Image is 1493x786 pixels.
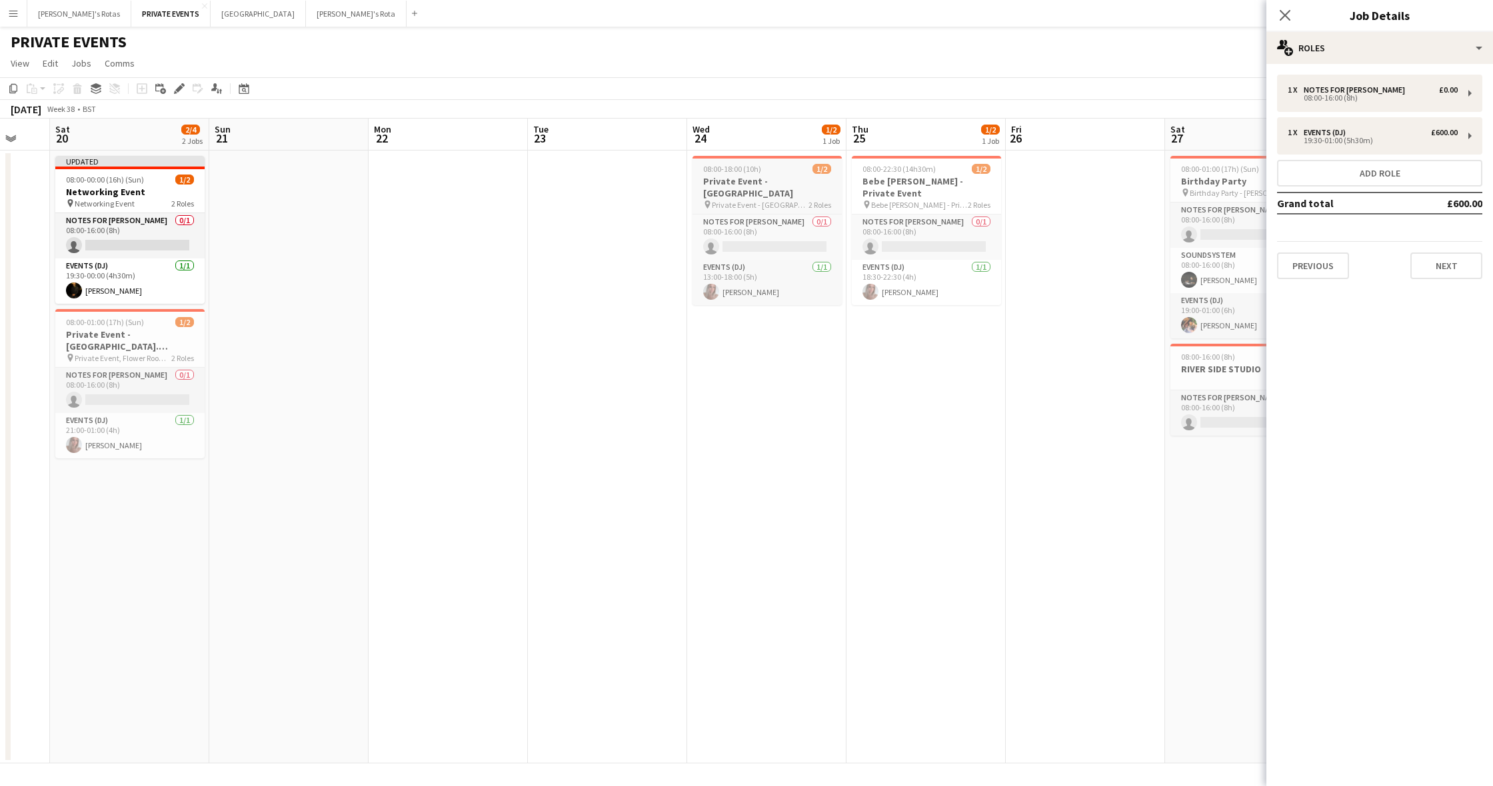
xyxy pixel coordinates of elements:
[812,164,831,174] span: 1/2
[181,125,200,135] span: 2/4
[75,353,171,363] span: Private Event, Flower Room - [PERSON_NAME]'s
[1170,293,1320,338] app-card-role: Events (DJ)1/119:00-01:00 (6h)[PERSON_NAME]
[1170,390,1320,436] app-card-role: Notes for [PERSON_NAME]0/108:00-16:00 (8h)
[1288,137,1458,144] div: 19:30-01:00 (5h30m)
[211,1,306,27] button: [GEOGRAPHIC_DATA]
[850,131,868,146] span: 25
[66,55,97,72] a: Jobs
[822,136,840,146] div: 1 Job
[1170,363,1320,375] h3: RIVER SIDE STUDIO
[55,413,205,458] app-card-role: Events (DJ)1/121:00-01:00 (4h)[PERSON_NAME]
[1009,131,1022,146] span: 26
[11,103,41,116] div: [DATE]
[175,175,194,185] span: 1/2
[1304,128,1351,137] div: Events (DJ)
[27,1,131,27] button: [PERSON_NAME]'s Rotas
[55,213,205,258] app-card-role: Notes for [PERSON_NAME]0/108:00-16:00 (8h)
[1288,95,1458,101] div: 08:00-16:00 (8h)
[531,131,549,146] span: 23
[1170,175,1320,187] h3: Birthday Party
[693,123,710,135] span: Wed
[703,164,761,174] span: 08:00-18:00 (10h)
[1170,123,1185,135] span: Sat
[55,328,205,352] h3: Private Event - [GEOGRAPHIC_DATA]. [PERSON_NAME]'s
[852,175,1001,199] h3: Bebe [PERSON_NAME] - Private Event
[1011,123,1022,135] span: Fri
[55,156,205,304] app-job-card: Updated08:00-00:00 (16h) (Sun)1/2Networking Event Networking Event2 RolesNotes for [PERSON_NAME]0...
[37,55,63,72] a: Edit
[1277,252,1349,279] button: Previous
[53,131,70,146] span: 20
[105,57,135,69] span: Comms
[55,368,205,413] app-card-role: Notes for [PERSON_NAME]0/108:00-16:00 (8h)
[1266,32,1493,64] div: Roles
[175,317,194,327] span: 1/2
[1277,193,1403,214] td: Grand total
[1170,248,1320,293] app-card-role: Soundsystem1/108:00-16:00 (8h)[PERSON_NAME]
[11,57,29,69] span: View
[871,200,968,210] span: Bebe [PERSON_NAME] - Private Event
[306,1,407,27] button: [PERSON_NAME]'s Rota
[1190,188,1286,198] span: Birthday Party - [PERSON_NAME]
[99,55,140,72] a: Comms
[55,186,205,198] h3: Networking Event
[171,198,194,208] span: 2 Roles
[1277,160,1482,187] button: Add role
[968,200,990,210] span: 2 Roles
[981,125,1000,135] span: 1/2
[852,260,1001,305] app-card-role: Events (DJ)1/118:30-22:30 (4h)[PERSON_NAME]
[693,175,842,199] h3: Private Event - [GEOGRAPHIC_DATA]
[693,260,842,305] app-card-role: Events (DJ)1/113:00-18:00 (5h)[PERSON_NAME]
[693,214,842,260] app-card-role: Notes for [PERSON_NAME]0/108:00-16:00 (8h)
[862,164,936,174] span: 08:00-22:30 (14h30m)
[66,175,144,185] span: 08:00-00:00 (16h) (Sun)
[5,55,35,72] a: View
[1181,164,1259,174] span: 08:00-01:00 (17h) (Sun)
[55,309,205,458] app-job-card: 08:00-01:00 (17h) (Sun)1/2Private Event - [GEOGRAPHIC_DATA]. [PERSON_NAME]'s Private Event, Flowe...
[55,156,205,167] div: Updated
[693,156,842,305] app-job-card: 08:00-18:00 (10h)1/2Private Event - [GEOGRAPHIC_DATA] Private Event - [GEOGRAPHIC_DATA]2 RolesNot...
[852,123,868,135] span: Thu
[75,198,135,208] span: Networking Event
[55,123,70,135] span: Sat
[131,1,211,27] button: PRIVATE EVENTS
[83,104,96,114] div: BST
[808,200,831,210] span: 2 Roles
[372,131,391,146] span: 22
[982,136,999,146] div: 1 Job
[215,123,231,135] span: Sun
[66,317,144,327] span: 08:00-01:00 (17h) (Sun)
[44,104,77,114] span: Week 38
[972,164,990,174] span: 1/2
[1181,352,1235,362] span: 08:00-16:00 (8h)
[43,57,58,69] span: Edit
[171,353,194,363] span: 2 Roles
[1168,131,1185,146] span: 27
[852,214,1001,260] app-card-role: Notes for [PERSON_NAME]0/108:00-16:00 (8h)
[533,123,549,135] span: Tue
[71,57,91,69] span: Jobs
[55,258,205,304] app-card-role: Events (DJ)1/119:30-00:00 (4h30m)[PERSON_NAME]
[691,131,710,146] span: 24
[1288,85,1304,95] div: 1 x
[1403,193,1482,214] td: £600.00
[11,32,127,52] h1: PRIVATE EVENTS
[1170,156,1320,338] app-job-card: 08:00-01:00 (17h) (Sun)2/3Birthday Party Birthday Party - [PERSON_NAME]3 RolesNotes for [PERSON_N...
[1439,85,1458,95] div: £0.00
[1410,252,1482,279] button: Next
[822,125,840,135] span: 1/2
[712,200,808,210] span: Private Event - [GEOGRAPHIC_DATA]
[1170,202,1320,248] app-card-role: Notes for [PERSON_NAME]0/108:00-16:00 (8h)
[213,131,231,146] span: 21
[1288,128,1304,137] div: 1 x
[852,156,1001,305] app-job-card: 08:00-22:30 (14h30m)1/2Bebe [PERSON_NAME] - Private Event Bebe [PERSON_NAME] - Private Event2 Rol...
[1170,344,1320,436] app-job-card: 08:00-16:00 (8h)0/1RIVER SIDE STUDIO1 RoleNotes for [PERSON_NAME]0/108:00-16:00 (8h)
[182,136,203,146] div: 2 Jobs
[1266,7,1493,24] h3: Job Details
